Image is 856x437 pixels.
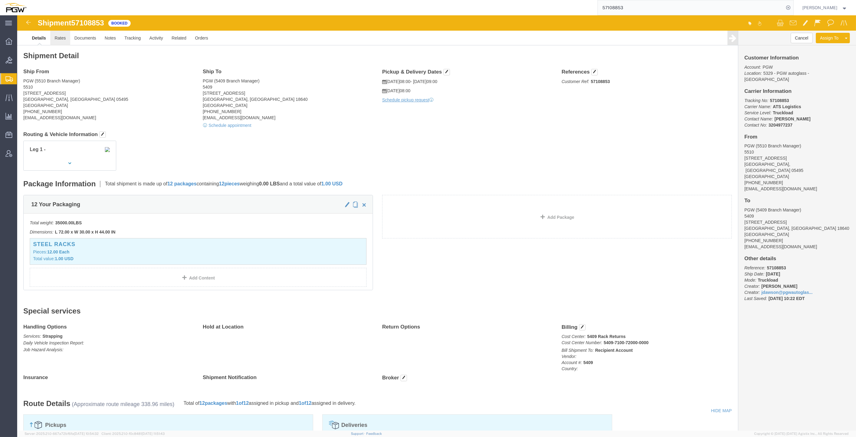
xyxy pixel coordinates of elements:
[366,432,382,435] a: Feedback
[74,432,99,435] span: [DATE] 10:54:32
[17,15,856,431] iframe: FS Legacy Container
[351,432,366,435] a: Support
[4,3,26,12] img: logo
[25,432,99,435] span: Server: 2025.21.0-667a72bf6fa
[102,432,165,435] span: Client: 2025.21.0-f0c8481
[598,0,784,15] input: Search for shipment number, reference number
[803,4,838,11] span: Jesse Dawson
[802,4,848,11] button: [PERSON_NAME]
[142,432,165,435] span: [DATE] 11:51:43
[754,431,849,436] span: Copyright © [DATE]-[DATE] Agistix Inc., All Rights Reserved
